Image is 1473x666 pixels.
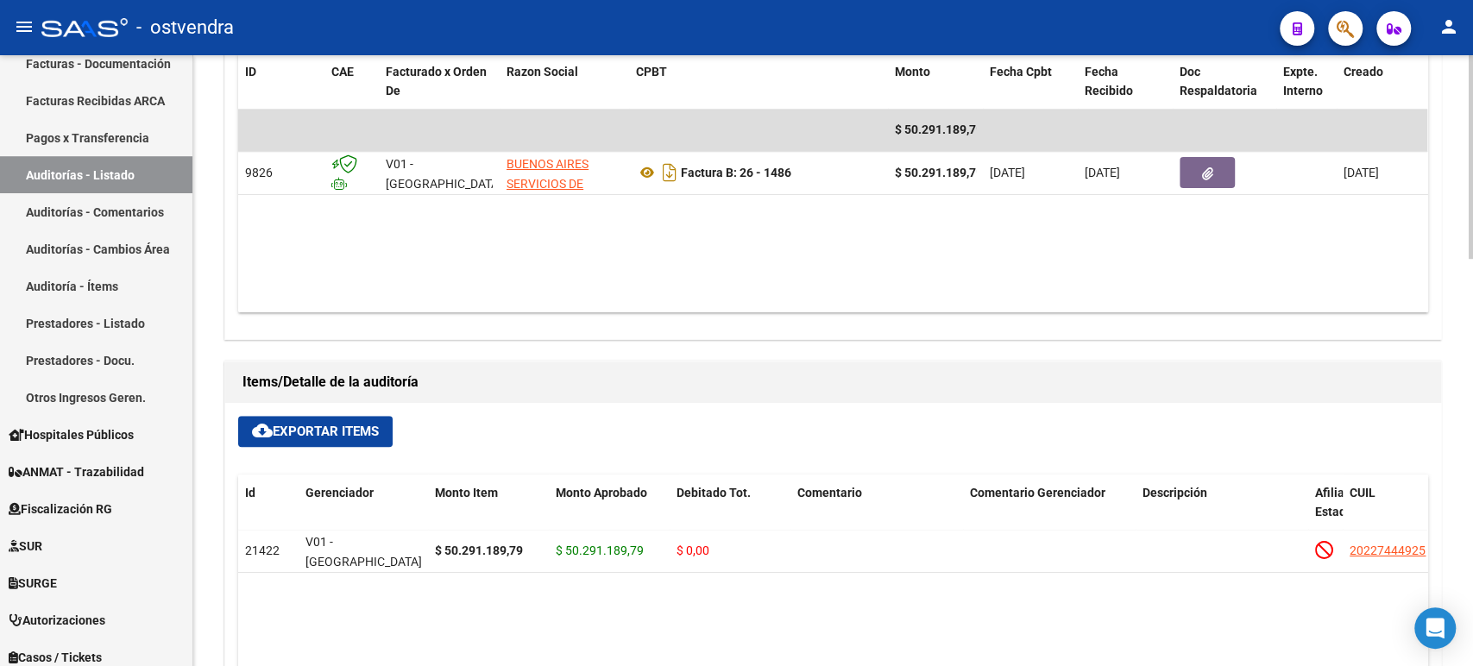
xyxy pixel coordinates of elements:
[435,486,498,499] span: Monto Item
[238,53,324,110] datatable-header-cell: ID
[1344,166,1379,179] span: [DATE]
[299,474,428,550] datatable-header-cell: Gerenciador
[797,486,862,499] span: Comentario
[990,65,1052,79] span: Fecha Cpbt
[1283,65,1323,98] span: Expte. Interno
[1308,474,1343,550] datatable-header-cell: Afiliado Estado
[305,486,374,499] span: Gerenciador
[629,53,888,110] datatable-header-cell: CPBT
[500,53,629,110] datatable-header-cell: Razon Social
[9,425,134,444] span: Hospitales Públicos
[1136,474,1308,550] datatable-header-cell: Descripción
[1343,474,1438,550] datatable-header-cell: CUIL
[435,543,523,557] strong: $ 50.291.189,79
[9,611,105,630] span: Autorizaciones
[963,474,1136,550] datatable-header-cell: Comentario Gerenciador
[428,474,549,550] datatable-header-cell: Monto Item
[9,462,144,481] span: ANMAT - Trazabilidad
[895,65,930,79] span: Monto
[136,9,234,47] span: - ostvendra
[238,416,393,447] button: Exportar Items
[1344,65,1383,79] span: Creado
[677,543,709,557] span: $ 0,00
[245,486,255,499] span: Id
[242,368,1424,396] h1: Items/Detalle de la auditoría
[990,166,1025,179] span: [DATE]
[305,535,422,569] span: V01 - [GEOGRAPHIC_DATA]
[677,486,751,499] span: Debitado Tot.
[636,65,667,79] span: CPBT
[895,123,983,136] span: $ 50.291.189,79
[1143,486,1207,499] span: Descripción
[9,499,112,518] span: Fiscalización RG
[681,166,791,179] strong: Factura B: 26 - 1486
[556,543,644,557] span: $ 50.291.189,79
[331,65,354,79] span: CAE
[1276,53,1337,110] datatable-header-cell: Expte. Interno
[1078,53,1173,110] datatable-header-cell: Fecha Recibido
[1337,53,1457,110] datatable-header-cell: Creado
[252,424,379,439] span: Exportar Items
[9,537,42,556] span: SUR
[245,166,273,179] span: 9826
[790,474,963,550] datatable-header-cell: Comentario
[507,65,578,79] span: Razon Social
[1350,543,1426,557] span: 20227444925
[1350,486,1375,499] span: CUIL
[1315,486,1358,519] span: Afiliado Estado
[238,474,299,550] datatable-header-cell: Id
[245,65,256,79] span: ID
[670,474,790,550] datatable-header-cell: Debitado Tot.
[1085,65,1133,98] span: Fecha Recibido
[895,166,983,179] strong: $ 50.291.189,79
[556,486,647,499] span: Monto Aprobado
[888,53,983,110] datatable-header-cell: Monto
[324,53,379,110] datatable-header-cell: CAE
[1180,65,1257,98] span: Doc Respaldatoria
[970,486,1105,499] span: Comentario Gerenciador
[1414,607,1456,649] div: Open Intercom Messenger
[9,574,57,593] span: SURGE
[245,543,280,557] span: 21422
[379,53,500,110] datatable-header-cell: Facturado x Orden De
[507,157,601,229] span: BUENOS AIRES SERVICIOS DE SALUD BASA S.A. UTE
[252,420,273,441] mat-icon: cloud_download
[386,65,487,98] span: Facturado x Orden De
[1438,16,1459,37] mat-icon: person
[658,159,681,186] i: Descargar documento
[983,53,1078,110] datatable-header-cell: Fecha Cpbt
[386,157,502,191] span: V01 - [GEOGRAPHIC_DATA]
[549,474,670,550] datatable-header-cell: Monto Aprobado
[1173,53,1276,110] datatable-header-cell: Doc Respaldatoria
[14,16,35,37] mat-icon: menu
[1085,166,1120,179] span: [DATE]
